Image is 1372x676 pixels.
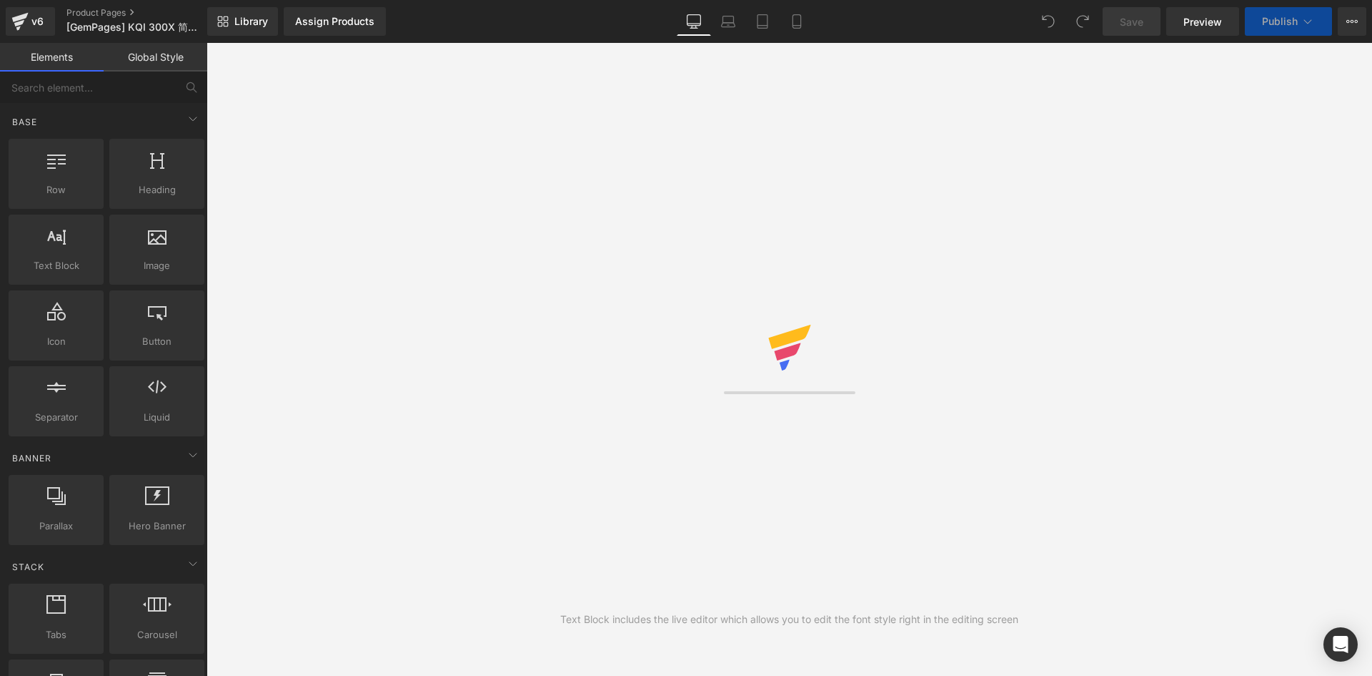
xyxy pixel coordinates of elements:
span: Text Block [13,258,99,273]
span: Row [13,182,99,197]
span: Parallax [13,519,99,534]
a: Tablet [745,7,780,36]
span: Hero Banner [114,519,200,534]
div: v6 [29,12,46,31]
a: Mobile [780,7,814,36]
span: Separator [13,410,99,425]
button: Undo [1034,7,1063,36]
button: More [1338,7,1366,36]
span: Heading [114,182,200,197]
span: Carousel [114,627,200,642]
a: Laptop [711,7,745,36]
div: Open Intercom Messenger [1323,627,1358,662]
span: Tabs [13,627,99,642]
span: Publish [1262,16,1298,27]
div: Assign Products [295,16,374,27]
a: v6 [6,7,55,36]
span: Save [1120,14,1143,29]
a: Preview [1166,7,1239,36]
span: Liquid [114,410,200,425]
span: Image [114,258,200,273]
span: Stack [11,560,46,574]
div: Text Block includes the live editor which allows you to edit the font style right in the editing ... [560,612,1018,627]
span: Button [114,334,200,349]
button: Publish [1245,7,1332,36]
span: Library [234,15,268,28]
span: Icon [13,334,99,349]
a: Global Style [104,43,207,72]
button: Redo [1068,7,1097,36]
span: Banner [11,451,53,465]
a: Desktop [677,7,711,36]
a: New Library [207,7,278,36]
span: Base [11,115,39,129]
span: Preview [1183,14,1222,29]
span: [GemPages] KQI 300X 简洁版 [66,21,202,33]
a: Product Pages [66,7,229,19]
